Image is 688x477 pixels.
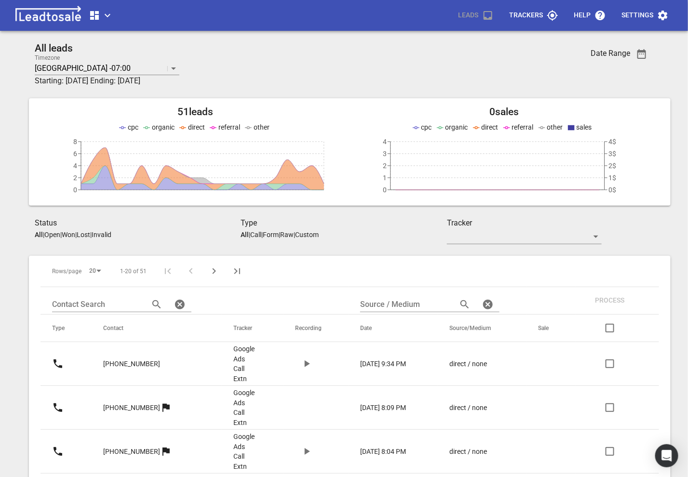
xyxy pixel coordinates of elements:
[526,315,576,342] th: Sale
[73,150,77,158] tspan: 6
[188,123,205,131] span: direct
[655,444,678,467] div: Open Intercom Messenger
[233,388,256,427] a: Google Ads Call Extn
[241,217,447,229] h3: Type
[630,42,653,66] button: Date Range
[509,11,543,20] p: Trackers
[12,6,85,25] img: logo
[591,49,630,58] h3: Date Range
[360,403,411,413] a: [DATE] 8:09 PM
[482,123,499,131] span: direct
[35,217,241,229] h3: Status
[294,231,296,238] span: |
[447,217,602,229] h3: Tracker
[35,63,131,74] p: [GEOGRAPHIC_DATA] -07:00
[296,231,319,238] p: Custom
[73,162,77,170] tspan: 4
[574,11,591,20] p: Help
[43,231,44,238] span: |
[35,75,550,87] h3: Starting: [DATE] Ending: [DATE]
[383,174,387,182] tspan: 1
[449,403,499,413] a: direct / none
[35,55,60,61] label: Timezone
[512,123,534,131] span: referral
[283,315,349,342] th: Recording
[77,231,90,238] p: Lost
[233,344,256,384] a: Google Ads Call Extn
[254,123,270,131] span: other
[52,267,81,276] span: Rows/page
[92,315,222,342] th: Contact
[160,446,172,457] svg: More than one lead from this user
[103,396,160,420] a: [PHONE_NUMBER]
[73,186,77,194] tspan: 0
[449,403,487,413] p: direct / none
[350,106,660,118] h2: 0 sales
[73,138,77,146] tspan: 8
[281,231,294,238] p: Raw
[360,447,406,457] p: [DATE] 8:04 PM
[262,231,263,238] span: |
[233,432,256,471] a: Google Ads Call Extn
[360,447,411,457] a: [DATE] 8:04 PM
[263,231,279,238] p: Form
[73,174,77,182] tspan: 2
[60,231,62,238] span: |
[360,403,406,413] p: [DATE] 8:09 PM
[152,123,175,131] span: organic
[128,123,138,131] span: cpc
[222,315,283,342] th: Tracker
[90,231,92,238] span: |
[449,359,499,369] a: direct / none
[608,150,616,158] tspan: 3$
[608,174,616,182] tspan: 1$
[608,186,616,194] tspan: 0$
[35,42,550,54] h2: All leads
[608,162,616,170] tspan: 2$
[52,446,64,457] svg: Call
[279,231,281,238] span: |
[360,359,406,369] p: [DATE] 9:34 PM
[75,231,77,238] span: |
[349,315,438,342] th: Date
[62,231,75,238] p: Won
[383,150,387,158] tspan: 3
[445,123,468,131] span: organic
[249,231,251,238] span: |
[44,231,60,238] p: Open
[120,267,147,276] span: 1-20 of 51
[621,11,653,20] p: Settings
[103,403,160,413] p: [PHONE_NUMBER]
[52,358,64,370] svg: Call
[226,260,249,283] button: Last Page
[438,315,526,342] th: Source/Medium
[360,359,411,369] a: [DATE] 9:34 PM
[449,447,487,457] p: direct / none
[160,402,172,413] svg: More than one lead from this user
[577,123,592,131] span: sales
[103,447,160,457] p: [PHONE_NUMBER]
[40,106,350,118] h2: 51 leads
[547,123,563,131] span: other
[35,231,43,238] aside: All
[241,231,249,238] aside: All
[608,138,616,146] tspan: 4$
[218,123,240,131] span: referral
[383,186,387,194] tspan: 0
[40,315,92,342] th: Type
[449,447,499,457] a: direct / none
[92,231,111,238] p: Invalid
[103,440,160,464] a: [PHONE_NUMBER]
[202,260,226,283] button: Next Page
[421,123,432,131] span: cpc
[251,231,262,238] p: Call
[52,402,64,413] svg: Call
[103,359,160,369] p: [PHONE_NUMBER]
[85,265,105,278] div: 20
[449,359,487,369] p: direct / none
[103,352,160,376] a: [PHONE_NUMBER]
[383,138,387,146] tspan: 4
